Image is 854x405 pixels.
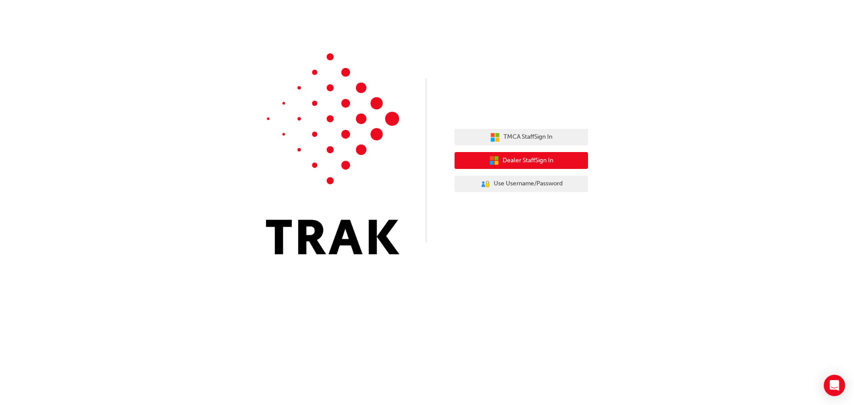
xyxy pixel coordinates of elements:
[494,179,563,189] span: Use Username/Password
[503,156,553,166] span: Dealer Staff Sign In
[455,152,588,169] button: Dealer StaffSign In
[455,176,588,192] button: Use Username/Password
[455,129,588,146] button: TMCA StaffSign In
[504,132,552,142] span: TMCA Staff Sign In
[266,53,399,254] img: Trak
[824,375,845,396] div: Open Intercom Messenger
